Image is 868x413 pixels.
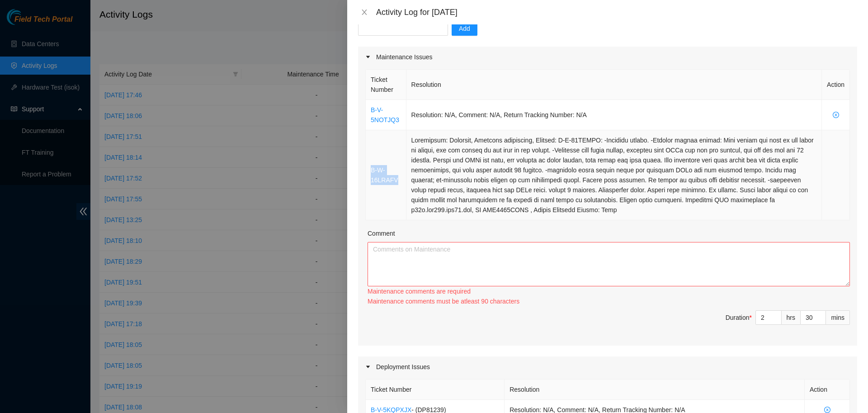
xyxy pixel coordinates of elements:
th: Action [805,380,850,400]
th: Ticket Number [366,70,406,100]
button: Close [358,8,371,17]
div: Maintenance comments are required [368,286,850,296]
span: close-circle [810,407,844,413]
span: close [361,9,368,16]
a: B-W-16LRAFV [371,166,398,184]
td: Loremipsum: Dolorsit, Ametcons adipiscing, Elitsed: D-E-81TEMPO: -Incididu utlabo. -Etdolor magna... [406,130,822,220]
td: Resolution: N/A, Comment: N/A, Return Tracking Number: N/A [406,100,822,130]
span: caret-right [365,54,371,60]
span: Add [459,24,470,33]
a: B-V-5NOTJQ3 [371,106,399,123]
textarea: Comment [368,242,850,286]
th: Resolution [406,70,822,100]
div: mins [826,310,850,325]
div: Maintenance Issues [358,47,857,67]
th: Action [822,70,850,100]
label: Comment [368,228,395,238]
div: Duration [726,313,752,323]
div: Activity Log for [DATE] [376,7,857,17]
span: close-circle [827,112,844,118]
div: Maintenance comments must be atleast 90 characters [368,296,850,306]
th: Ticket Number [366,380,505,400]
span: caret-right [365,364,371,370]
th: Resolution [505,380,805,400]
div: Deployment Issues [358,356,857,377]
button: Add [452,21,477,36]
div: hrs [782,310,801,325]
